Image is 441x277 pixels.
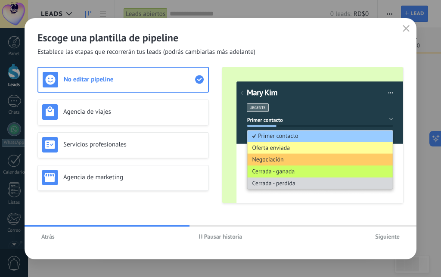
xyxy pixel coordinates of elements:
h2: Escoge una plantilla de pipeline [37,31,404,44]
span: Siguiente [375,233,400,240]
span: Establece las etapas que recorrerán tus leads (podrás cambiarlas más adelante) [37,48,255,56]
h3: Servicios profesionales [63,140,204,149]
button: Siguiente [371,230,404,243]
button: Atrás [37,230,59,243]
h3: Agencia de viajes [63,108,204,116]
h3: Agencia de marketing [63,173,204,181]
button: Pausar historia [195,230,246,243]
span: Pausar historia [204,233,242,240]
h3: No editar pipeline [64,75,195,84]
span: Atrás [41,233,55,240]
